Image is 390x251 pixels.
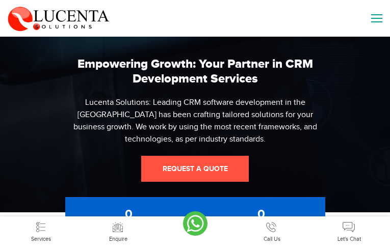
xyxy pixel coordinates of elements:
[233,227,310,243] a: Call Us
[8,5,110,32] img: Lucenta Solutions
[203,207,320,222] div: 0
[233,235,310,244] div: Call Us
[310,227,387,243] a: Let's Chat
[141,156,249,182] a: request a quote
[65,57,325,87] h1: Empowering Growth: Your Partner in CRM Development Services
[163,163,228,174] span: request a quote
[80,235,157,244] div: Enquire
[70,207,188,222] div: 0
[3,235,80,244] div: Services
[80,227,157,243] a: Enquire
[65,97,325,146] div: Lucenta Solutions: Leading CRM software development in the [GEOGRAPHIC_DATA] has been crafting ta...
[3,227,80,243] a: Services
[310,235,387,244] div: Let's Chat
